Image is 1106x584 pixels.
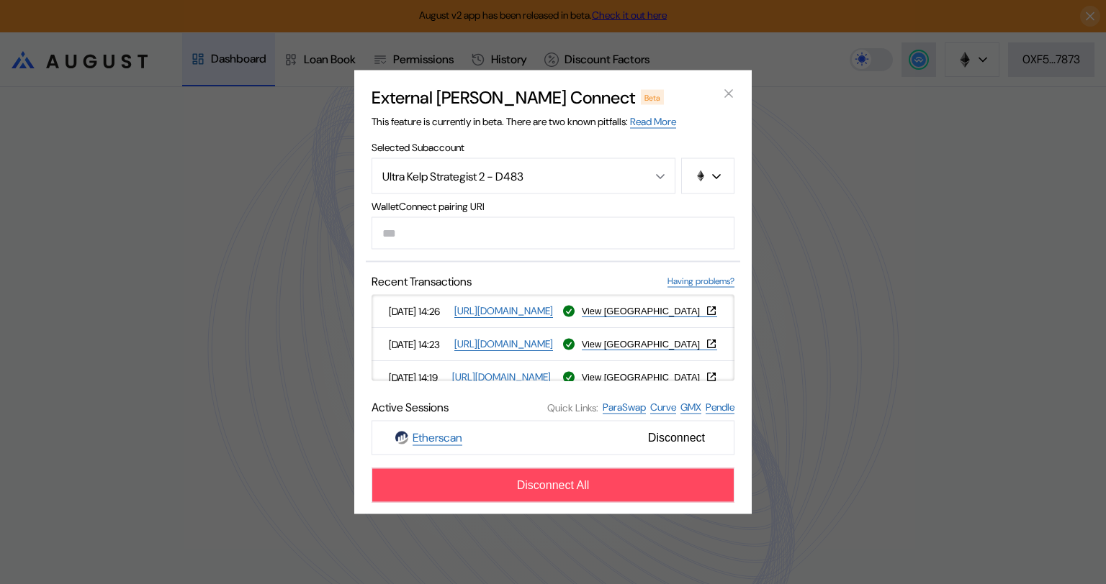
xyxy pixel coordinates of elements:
[641,90,664,104] div: Beta
[452,370,551,384] a: [URL][DOMAIN_NAME]
[695,170,706,182] img: chain logo
[582,371,717,383] button: View [GEOGRAPHIC_DATA]
[372,158,675,194] button: Open menu
[650,401,676,414] a: Curve
[389,304,449,317] span: [DATE] 14:26
[372,400,449,415] span: Active Sessions
[681,158,734,194] button: chain logo
[582,305,717,316] button: View [GEOGRAPHIC_DATA]
[454,337,553,351] a: [URL][DOMAIN_NAME]
[389,370,446,383] span: [DATE] 14:19
[372,115,676,129] span: This feature is currently in beta. There are two known pitfalls:
[582,338,717,350] button: View [GEOGRAPHIC_DATA]
[382,168,634,183] div: Ultra Kelp Strategist 2 - D483
[582,371,717,383] a: View [GEOGRAPHIC_DATA]
[372,200,734,213] span: WalletConnect pairing URI
[680,401,701,414] a: GMX
[547,401,598,414] span: Quick Links:
[395,432,408,444] img: Etherscan
[372,468,734,503] button: Disconnect All
[717,82,740,105] button: close modal
[630,115,676,129] a: Read More
[389,337,449,350] span: [DATE] 14:23
[517,479,590,492] span: Disconnect All
[642,426,711,450] span: Disconnect
[706,401,734,414] a: Pendle
[372,421,734,455] button: EtherscanEtherscanDisconnect
[413,430,462,446] a: Etherscan
[372,274,472,289] span: Recent Transactions
[603,401,646,414] a: ParaSwap
[454,304,553,318] a: [URL][DOMAIN_NAME]
[582,338,717,350] a: View [GEOGRAPHIC_DATA]
[372,86,635,109] h2: External [PERSON_NAME] Connect
[667,275,734,288] a: Having problems?
[372,141,734,154] span: Selected Subaccount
